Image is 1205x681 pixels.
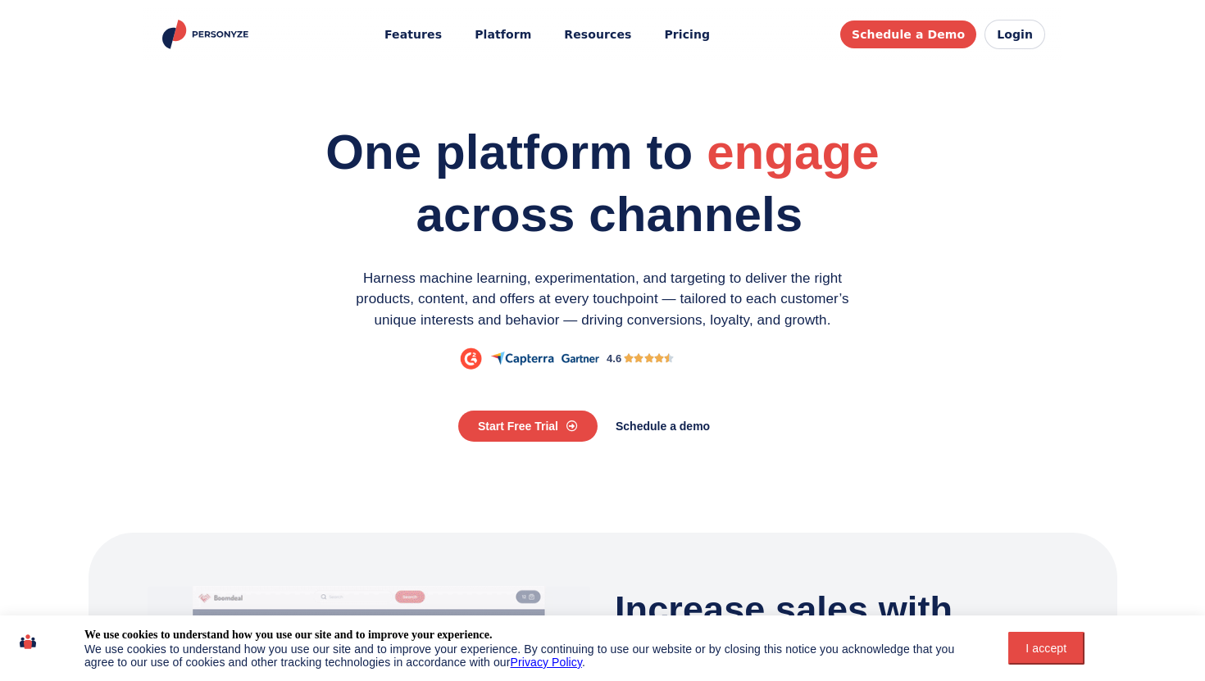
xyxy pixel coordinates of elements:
a: Login [984,20,1045,49]
a: Platform [463,20,543,50]
span: One platform to [325,125,693,179]
button: Resources [552,20,643,50]
span: Start Free Trial [478,420,558,432]
a: Personyze home [160,20,254,49]
a: Privacy Policy [511,656,583,669]
i:  [654,351,664,365]
img: Personyze [160,20,254,49]
i:  [634,351,643,365]
i:  [644,351,654,365]
div: 4.6 [607,351,621,367]
a: Schedule a Demo [840,20,976,48]
span: Schedule a demo [616,420,710,432]
span: across channels [416,187,803,242]
a: Pricing [653,20,721,50]
button: Features [373,20,453,50]
nav: Main menu [373,20,721,50]
i:  [624,351,634,365]
div: 4.5/5 [624,351,674,365]
div: I accept [1018,642,1075,655]
div: We use cookies to understand how you use our site and to improve your experience. By continuing t... [84,642,971,669]
p: Harness machine learning, experimentation, and targeting to deliver the right products, content, ... [336,268,869,331]
img: icon [20,628,36,656]
a: Start Free Trial [458,411,598,442]
header: Personyze site header [143,8,1062,61]
div: We use cookies to understand how you use our site and to improve your experience. [84,628,492,642]
i:  [664,351,674,365]
button: I accept [1008,632,1084,665]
